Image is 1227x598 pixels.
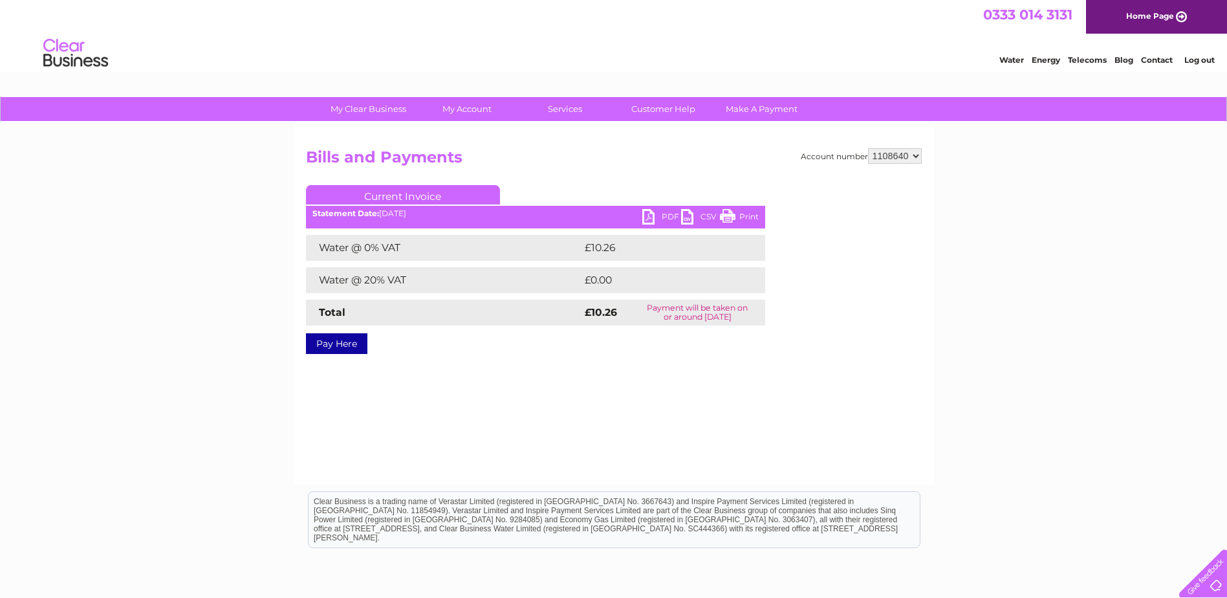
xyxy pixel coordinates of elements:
div: Account number [801,148,922,164]
a: Blog [1114,55,1133,65]
a: 0333 014 3131 [983,6,1072,23]
img: logo.png [43,34,109,73]
div: [DATE] [306,209,765,218]
a: Customer Help [610,97,717,121]
b: Statement Date: [312,208,379,218]
a: My Clear Business [315,97,422,121]
a: Log out [1184,55,1215,65]
a: Telecoms [1068,55,1107,65]
td: Water @ 0% VAT [306,235,581,261]
a: Pay Here [306,333,367,354]
a: My Account [413,97,520,121]
a: Services [512,97,618,121]
a: Current Invoice [306,185,500,205]
td: £10.26 [581,235,738,261]
a: Water [999,55,1024,65]
a: PDF [642,209,681,228]
a: Make A Payment [708,97,815,121]
div: Clear Business is a trading name of Verastar Limited (registered in [GEOGRAPHIC_DATA] No. 3667643... [309,7,920,63]
a: CSV [681,209,720,228]
strong: £10.26 [585,306,617,318]
a: Energy [1032,55,1060,65]
td: £0.00 [581,267,735,293]
td: Payment will be taken on or around [DATE] [630,300,765,326]
h2: Bills and Payments [306,148,922,173]
strong: Total [319,306,345,318]
a: Contact [1141,55,1173,65]
a: Print [720,209,759,228]
td: Water @ 20% VAT [306,267,581,293]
